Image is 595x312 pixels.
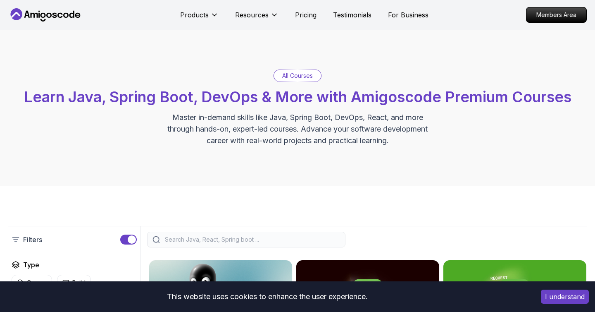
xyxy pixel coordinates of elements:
p: Course [27,278,47,287]
p: Members Area [526,7,586,22]
p: Build [72,278,86,287]
p: Master in-demand skills like Java, Spring Boot, DevOps, React, and more through hands-on, expert-... [159,112,436,146]
p: All Courses [282,72,313,80]
a: Pricing [295,10,317,20]
p: Resources [235,10,269,20]
button: Products [180,10,219,26]
button: Accept cookies [541,290,589,304]
p: Products [180,10,209,20]
a: Testimonials [333,10,371,20]
p: Filters [23,235,42,245]
div: This website uses cookies to enhance the user experience. [6,288,528,306]
h2: Type [23,260,39,270]
button: Build [57,275,91,290]
a: Members Area [526,7,587,23]
button: Course [12,275,52,290]
span: Learn Java, Spring Boot, DevOps & More with Amigoscode Premium Courses [24,88,571,106]
a: For Business [388,10,428,20]
input: Search Java, React, Spring boot ... [163,235,340,244]
button: Resources [235,10,278,26]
